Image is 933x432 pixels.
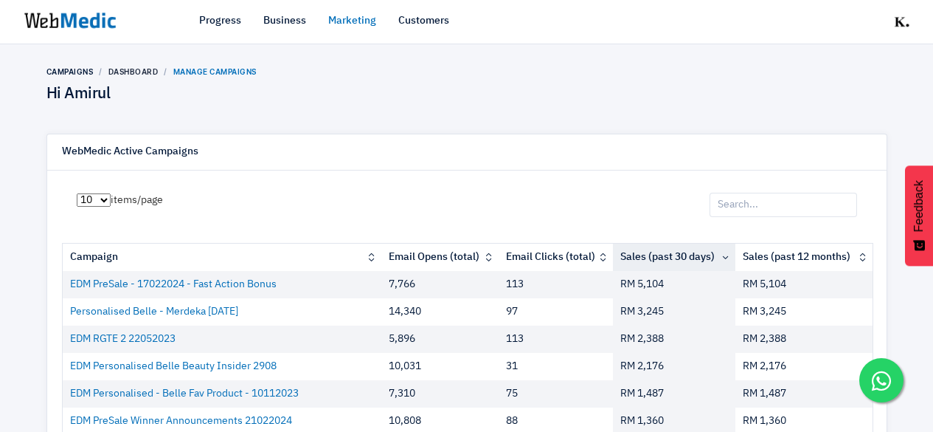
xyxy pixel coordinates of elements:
[381,298,499,326] td: 14,340
[158,66,257,78] li: Manage Campaigns
[613,271,735,298] td: RM 5,104
[70,332,176,347] a: EDM RGTE 2 22052023
[499,326,614,353] td: 113
[77,193,163,208] label: items/page
[381,326,499,353] td: 5,896
[70,304,238,320] a: Personalised Belle - Merdeka [DATE]
[613,298,735,326] td: RM 3,245
[46,85,257,104] h4: Hi Amirul
[613,380,735,408] td: RM 1,487
[735,380,873,408] td: RM 1,487
[70,386,299,402] a: EDM Personalised - Belle Fav Product - 10112023
[62,145,198,159] h6: WebMedic Active Campaigns
[613,244,735,271] th: Sales (past 30 days): activate to sort column ascending
[108,67,159,76] a: Dashboard
[735,244,873,271] th: Sales (past 12 months): activate to sort column ascending
[381,353,499,380] td: 10,031
[499,271,614,298] td: 113
[46,66,257,78] nav: breadcrumb
[70,414,292,429] a: EDM PreSale Winner Announcements 21022024
[199,13,241,29] a: Progress
[77,193,111,207] select: items/page
[499,244,614,271] th: Email Clicks (total): activate to sort column ascending
[735,353,873,380] td: RM 2,176
[70,277,277,292] a: EDM PreSale - 17022024 - Fast Action Bonus
[499,353,614,380] td: 31
[905,165,933,266] button: Feedback - Show survey
[710,193,857,218] input: Search...
[735,326,873,353] td: RM 2,388
[613,326,735,353] td: RM 2,388
[381,271,499,298] td: 7,766
[398,13,449,29] a: Customers
[499,380,614,408] td: 75
[912,180,926,232] span: Feedback
[499,298,614,326] td: 97
[735,271,873,298] td: RM 5,104
[381,244,499,271] th: Email Opens (total): activate to sort column ascending
[613,353,735,380] td: RM 2,176
[381,380,499,408] td: 7,310
[63,244,382,271] th: Campaign: activate to sort column ascending
[70,359,277,374] a: EDM Personalised Belle Beauty Insider 2908
[328,13,376,29] a: Marketing
[735,298,873,326] td: RM 3,245
[46,66,94,78] li: Campaigns
[263,13,306,29] a: Business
